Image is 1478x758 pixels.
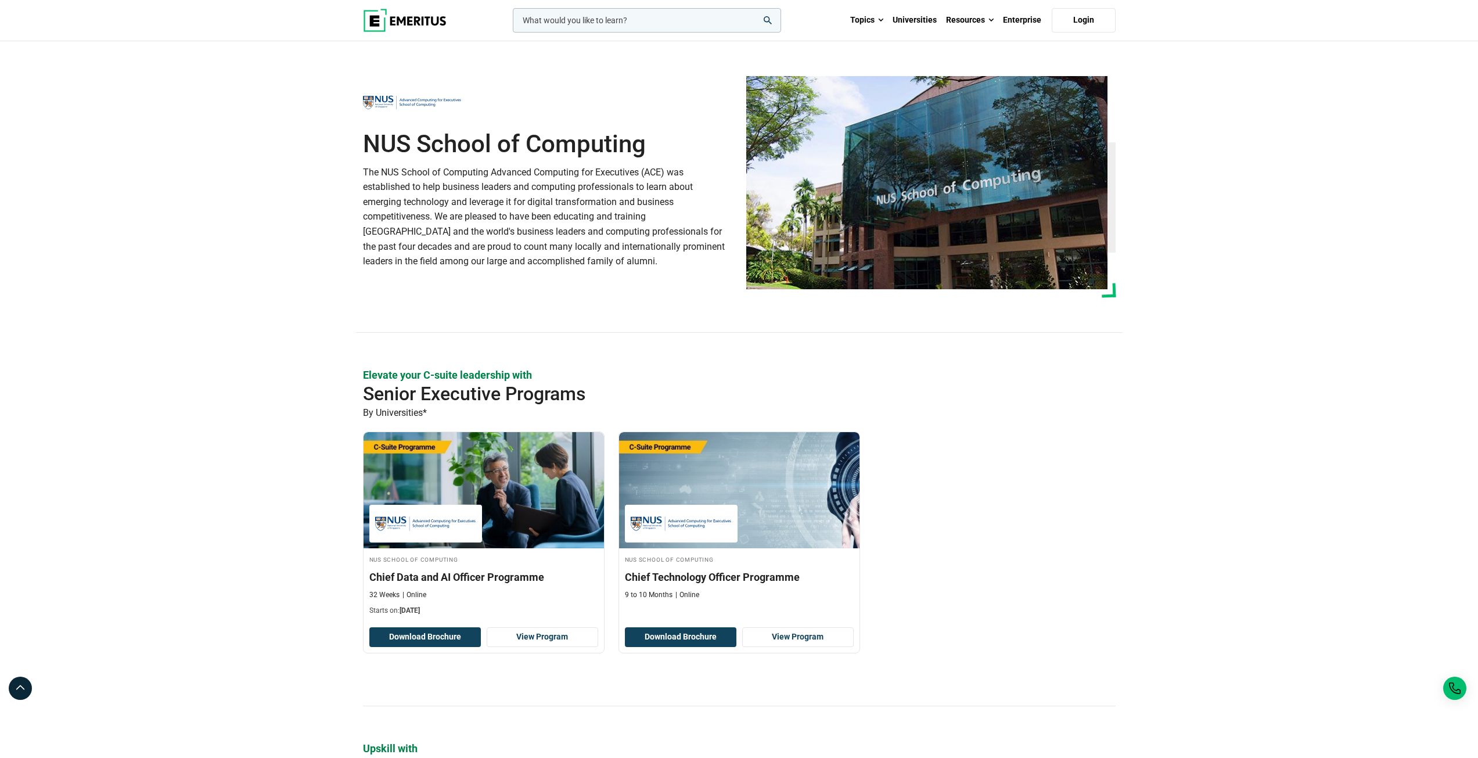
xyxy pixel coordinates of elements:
[364,432,604,622] a: Leadership Course by NUS School of Computing - September 30, 2025 NUS School of Computing NUS Sch...
[363,130,732,159] h1: NUS School of Computing
[363,165,732,269] p: The NUS School of Computing Advanced Computing for Executives (ACE) was established to help busin...
[375,511,476,537] img: NUS School of Computing
[487,627,598,647] a: View Program
[400,606,420,615] span: [DATE]
[402,590,426,600] p: Online
[631,511,732,537] img: NUS School of Computing
[363,741,1116,756] p: Upskill with
[369,590,400,600] p: 32 Weeks
[625,627,736,647] button: Download Brochure
[625,570,854,584] h3: Chief Technology Officer Programme
[619,432,860,606] a: Leadership Course by NUS School of Computing - NUS School of Computing NUS School of Computing Ch...
[363,382,1040,405] h2: Senior Executive Programs
[619,432,860,548] img: Chief Technology Officer Programme | Online Leadership Course
[742,627,854,647] a: View Program
[625,590,673,600] p: 9 to 10 Months
[369,570,598,584] h3: Chief Data and AI Officer Programme
[363,405,1116,421] p: By Universities*
[369,554,598,564] h4: NUS School of Computing
[363,90,462,116] img: NUS School of Computing
[675,590,699,600] p: Online
[746,76,1107,289] img: NUS School of Computing
[369,606,598,616] p: Starts on:
[1052,8,1116,33] a: Login
[513,8,781,33] input: woocommerce-product-search-field-0
[625,554,854,564] h4: NUS School of Computing
[369,627,481,647] button: Download Brochure
[363,368,1116,382] p: Elevate your C-suite leadership with
[364,432,604,548] img: Chief Data and AI Officer Programme | Online Leadership Course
